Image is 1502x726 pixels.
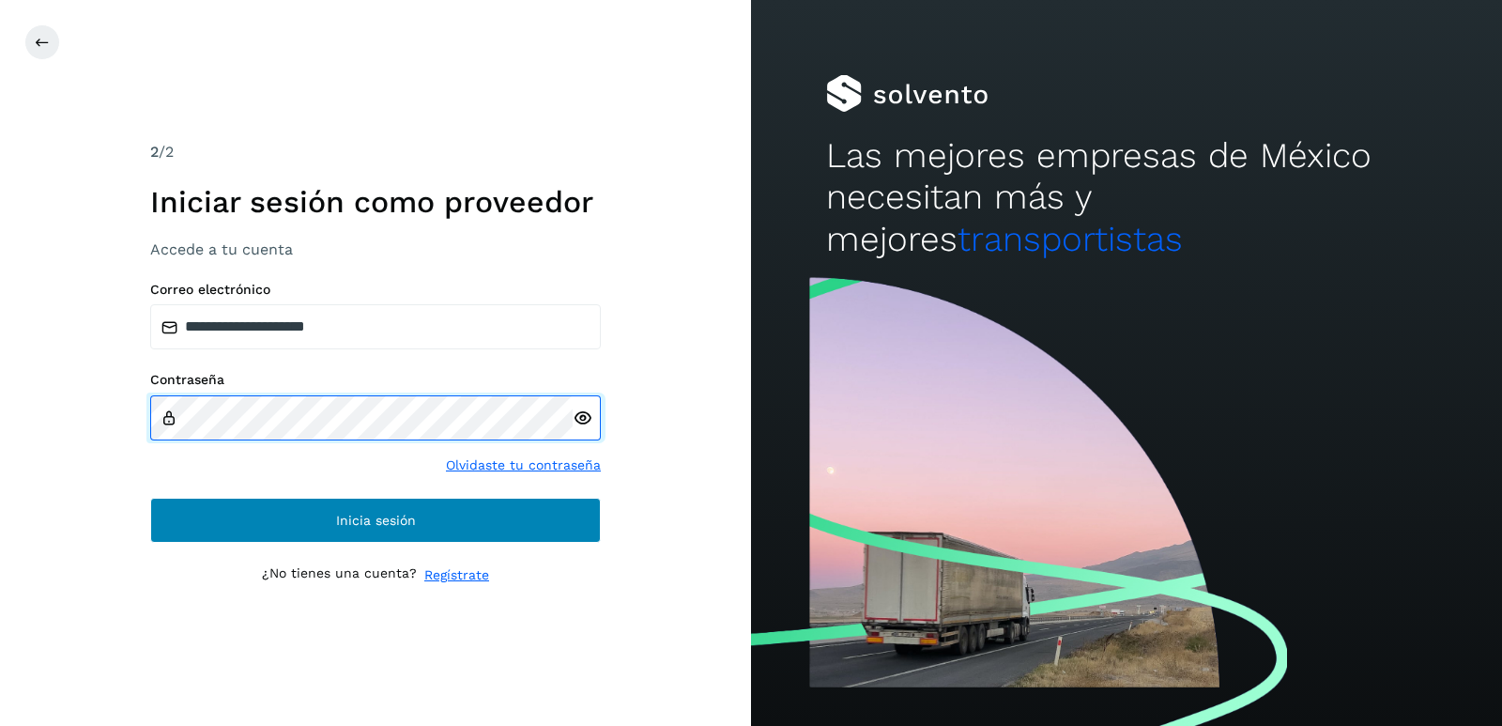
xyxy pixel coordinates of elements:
p: ¿No tienes una cuenta? [262,565,417,585]
button: Inicia sesión [150,498,601,543]
h1: Iniciar sesión como proveedor [150,184,601,220]
label: Correo electrónico [150,282,601,298]
a: Olvidaste tu contraseña [446,456,601,475]
span: 2 [150,143,159,161]
span: Inicia sesión [336,514,416,527]
a: Regístrate [424,565,489,585]
span: transportistas [958,219,1183,259]
h3: Accede a tu cuenta [150,240,601,258]
div: /2 [150,141,601,163]
label: Contraseña [150,372,601,388]
h2: Las mejores empresas de México necesitan más y mejores [826,135,1427,260]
